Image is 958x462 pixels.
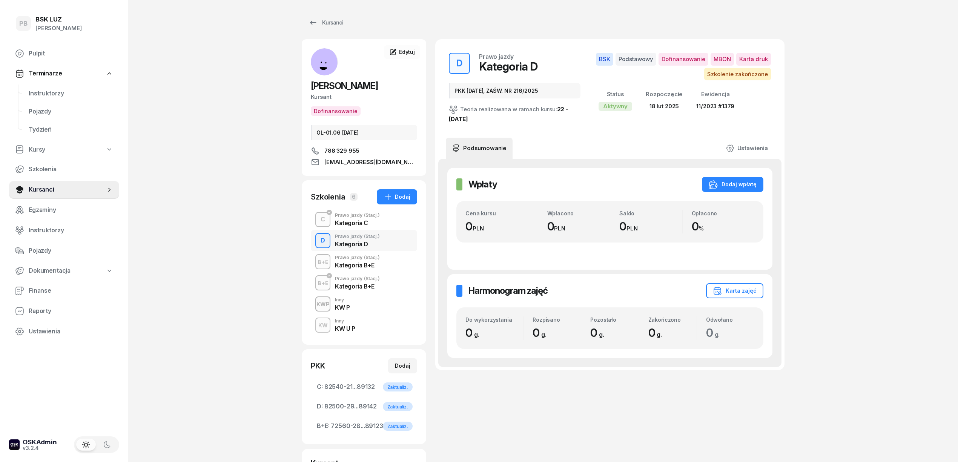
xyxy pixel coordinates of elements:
[384,45,420,59] a: Edytuj
[315,296,330,312] button: KWP
[335,298,350,302] div: Inny
[599,89,632,99] div: Status
[335,241,380,247] div: Kategoria D
[19,20,28,27] span: PB
[619,219,682,233] div: 0
[541,331,547,338] small: g.
[706,283,763,298] button: Karta zajęć
[388,358,417,373] button: Dodaj
[311,361,325,371] div: PKK
[648,316,697,323] div: Zakończono
[449,104,580,124] div: Teoria realizowana w ramach kursu:
[449,53,470,74] button: D
[453,56,465,71] div: D
[599,331,604,338] small: g.
[468,178,497,190] h2: Wpłaty
[596,53,613,66] span: BSK
[399,49,415,55] span: Edytuj
[364,234,380,239] span: (Stacj.)
[335,255,380,260] div: Prawo jazdy
[715,331,720,338] small: g.
[35,16,82,23] div: BSK LUZ
[29,205,113,215] span: Egzaminy
[335,262,380,268] div: Kategoria B+E
[9,45,119,63] a: Pulpit
[317,402,411,411] span: 82500-29...89142
[364,255,380,260] span: (Stacj.)
[35,23,82,33] div: [PERSON_NAME]
[324,158,417,167] span: [EMAIL_ADDRESS][DOMAIN_NAME]
[704,68,771,81] span: Szkolenie zakończone
[324,146,359,155] span: 788 329 955
[590,53,771,80] button: BSKPodstawowyDofinansowanieMBONKarta drukSzkolenie zakończone
[311,92,417,102] div: Kursant
[9,242,119,260] a: Pojazdy
[318,234,328,247] div: D
[350,193,358,201] span: 6
[29,246,113,256] span: Pojazdy
[383,402,413,411] div: Zaktualiz.
[616,53,656,66] span: Podstawowy
[315,275,330,290] button: B+E
[311,315,417,336] button: KWInnyKW U P
[29,327,113,336] span: Ustawienia
[29,266,71,276] span: Dokumentacja
[648,326,666,339] span: 0
[9,181,119,199] a: Kursanci
[384,192,410,201] div: Dodaj
[9,160,119,178] a: Szkolenia
[335,220,380,226] div: Kategoria C
[29,69,62,78] span: Terminarze
[29,226,113,235] span: Instruktorzy
[311,146,417,155] a: 788 329 955
[315,233,330,248] button: D
[29,185,106,195] span: Kursanci
[696,89,734,99] div: Ewidencja
[29,286,113,296] span: Finanse
[302,15,350,30] a: Kursanci
[465,210,538,216] div: Cena kursu
[317,382,323,392] span: C:
[23,103,119,121] a: Pojazdy
[465,326,483,339] span: 0
[711,53,734,66] span: MBON
[533,326,550,339] span: 0
[9,302,119,320] a: Raporty
[23,445,57,451] div: v3.2.4
[395,361,410,370] div: Dodaj
[659,53,708,66] span: Dofinansowanie
[23,121,119,139] a: Tydzień
[626,225,638,232] small: PLN
[335,319,355,323] div: Inny
[311,106,361,116] button: Dofinansowanie
[23,84,119,103] a: Instruktorzy
[29,306,113,316] span: Raporty
[590,326,639,340] div: 0
[9,65,119,82] a: Terminarze
[699,225,704,232] small: %
[9,322,119,341] a: Ustawienia
[590,316,639,323] div: Pozostało
[318,213,328,226] div: C
[335,276,380,281] div: Prawo jazdy
[311,80,378,91] span: [PERSON_NAME]
[317,421,329,431] span: B+E:
[335,304,350,310] div: KW P
[465,316,523,323] div: Do wykorzystania
[702,177,763,192] button: Dodaj wpłatę
[29,164,113,174] span: Szkolenia
[311,272,417,293] button: B+EPrawo jazdy(Stacj.)Kategoria B+E
[317,402,323,411] span: D:
[9,141,119,158] a: Kursy
[649,103,679,110] span: 18 lut 2025
[29,145,45,155] span: Kursy
[736,53,771,66] span: Karta druk
[364,276,380,281] span: (Stacj.)
[383,422,413,431] div: Zaktualiz.
[29,89,113,98] span: Instruktorzy
[309,18,343,27] div: Kursanci
[619,210,682,216] div: Saldo
[335,283,380,289] div: Kategoria B+E
[696,101,734,111] div: 11/2023 #1379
